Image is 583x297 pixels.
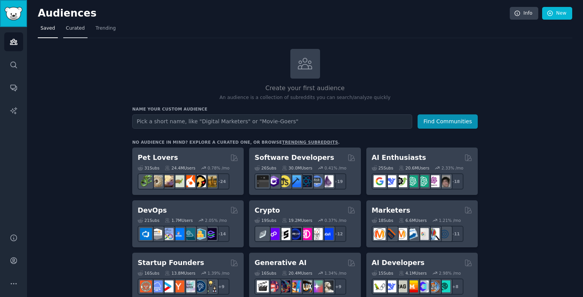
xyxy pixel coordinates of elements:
img: llmops [428,280,440,292]
div: 6.6M Users [399,218,427,223]
h2: DevOps [138,206,167,215]
h2: Generative AI [254,258,307,268]
h2: AI Enthusiasts [372,153,426,163]
img: aws_cdk [194,228,206,240]
a: Trending [93,22,118,38]
img: FluxAI [300,280,312,292]
img: DevOpsLinks [172,228,184,240]
div: 0.78 % /mo [207,165,229,171]
img: aivideo [257,280,269,292]
img: PetAdvice [194,175,206,187]
img: platformengineering [183,228,195,240]
img: dogbreed [205,175,217,187]
h2: AI Developers [372,258,425,268]
div: 25 Sub s [372,165,393,171]
img: chatgpt_promptDesign [406,175,418,187]
input: Pick a short name, like "Digital Marketers" or "Movie-Goers" [132,114,412,129]
div: 16 Sub s [254,270,276,276]
a: Saved [38,22,58,38]
img: GummySearch logo [5,7,22,20]
img: 0xPolygon [268,228,280,240]
a: Curated [63,22,88,38]
img: MistralAI [406,280,418,292]
img: OpenAIDev [428,175,440,187]
div: 1.7M Users [165,218,193,223]
div: 19.2M Users [282,218,312,223]
img: sdforall [289,280,301,292]
img: leopardgeckos [162,175,174,187]
div: 19 Sub s [254,218,276,223]
div: 2.05 % /mo [205,218,227,223]
div: 0.37 % /mo [325,218,347,223]
div: 20.4M Users [282,270,312,276]
div: + 11 [447,226,463,242]
img: OnlineMarketing [438,228,450,240]
div: + 8 [447,279,463,295]
button: Find Communities [418,114,478,129]
a: Info [510,7,538,20]
span: Trending [96,25,116,32]
img: Rag [395,280,407,292]
img: ycombinator [172,280,184,292]
h2: Audiences [38,7,510,20]
img: Emailmarketing [406,228,418,240]
img: ethstaker [278,228,290,240]
img: growmybusiness [205,280,217,292]
h3: Name your custom audience [132,106,478,112]
h2: Marketers [372,206,410,215]
h2: Create your first audience [132,84,478,93]
img: dalle2 [268,280,280,292]
span: Saved [40,25,55,32]
img: SaaS [151,280,163,292]
img: chatgpt_prompts_ [417,175,429,187]
img: turtle [172,175,184,187]
img: Entrepreneurship [194,280,206,292]
div: + 19 [330,173,346,190]
div: 2.33 % /mo [441,165,463,171]
img: ethfinance [257,228,269,240]
img: Docker_DevOps [162,228,174,240]
img: DeepSeek [384,175,396,187]
div: No audience in mind? Explore a curated one, or browse . [132,139,340,145]
img: AItoolsCatalog [395,175,407,187]
img: OpenSourceAI [417,280,429,292]
img: software [257,175,269,187]
img: AskMarketing [395,228,407,240]
a: New [542,7,572,20]
div: 16 Sub s [138,270,159,276]
img: GoogleGeminiAI [374,175,386,187]
div: + 18 [447,173,463,190]
img: learnjavascript [278,175,290,187]
img: azuredevops [140,228,152,240]
div: 1.21 % /mo [439,218,461,223]
img: deepdream [278,280,290,292]
div: + 9 [213,279,229,295]
div: 2.98 % /mo [439,270,461,276]
img: ArtificalIntelligence [438,175,450,187]
img: iOSProgramming [289,175,301,187]
div: 1.39 % /mo [207,270,229,276]
img: startup [162,280,174,292]
img: starryai [311,280,323,292]
img: LangChain [374,280,386,292]
img: bigseo [384,228,396,240]
p: An audience is a collection of subreddits you can search/analyze quickly [132,94,478,101]
div: 4.1M Users [399,270,427,276]
div: 1.34 % /mo [325,270,347,276]
img: AIDevelopersSociety [438,280,450,292]
div: 18 Sub s [372,218,393,223]
img: cockatiel [183,175,195,187]
div: + 14 [213,226,229,242]
div: + 24 [213,173,229,190]
img: defi_ [322,228,334,240]
div: 30.0M Users [282,165,312,171]
img: ballpython [151,175,163,187]
div: 24.4M Users [165,165,195,171]
h2: Software Developers [254,153,334,163]
img: herpetology [140,175,152,187]
div: 21 Sub s [138,218,159,223]
div: 31 Sub s [138,165,159,171]
img: DeepSeek [384,280,396,292]
span: Curated [66,25,85,32]
img: PlatformEngineers [205,228,217,240]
